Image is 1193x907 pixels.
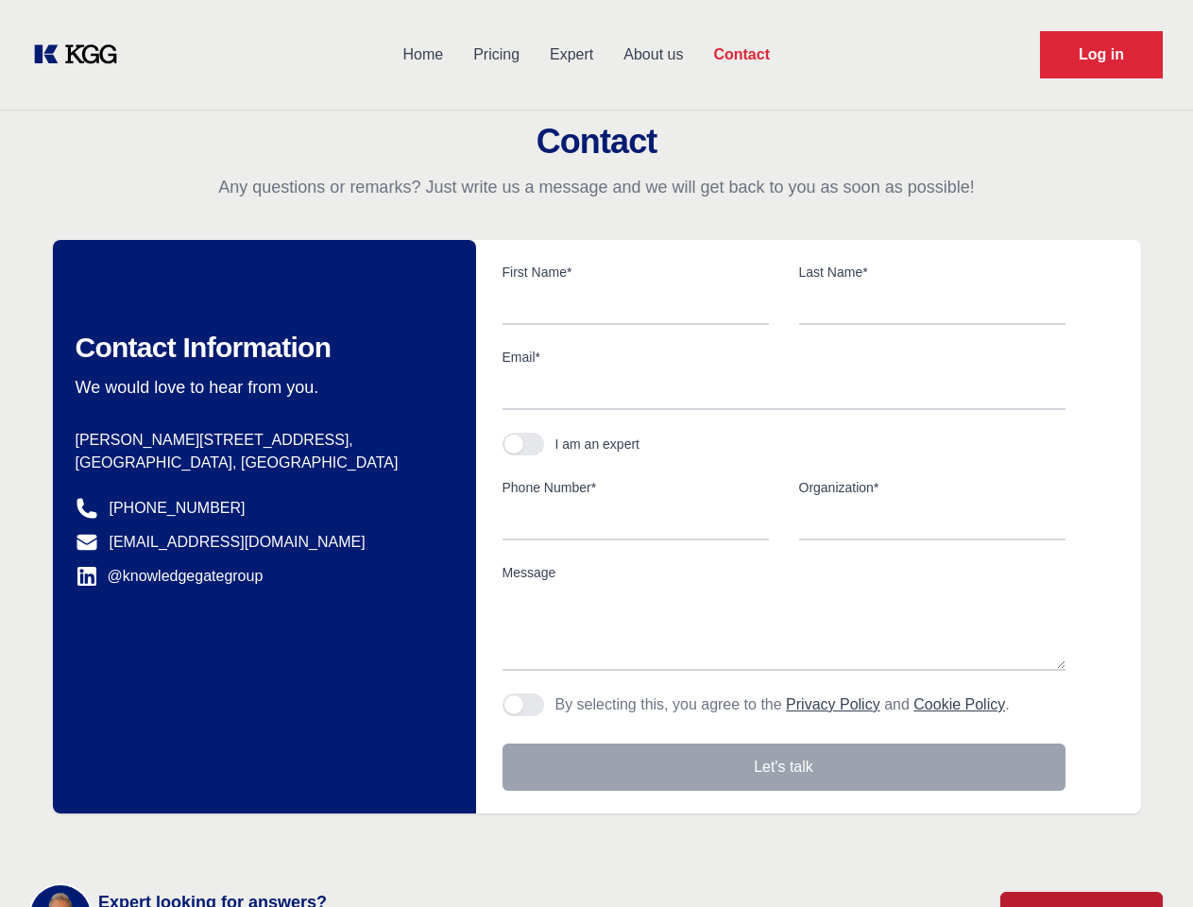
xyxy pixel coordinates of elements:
a: Home [387,30,458,79]
label: Last Name* [799,263,1065,282]
iframe: Chat Widget [1099,816,1193,907]
p: We would love to hear from you. [76,376,446,399]
p: By selecting this, you agree to the and . [555,693,1010,716]
button: Let's talk [503,744,1065,791]
label: Message [503,563,1065,582]
a: Request Demo [1040,31,1163,78]
label: Phone Number* [503,478,769,497]
a: Privacy Policy [786,696,880,712]
p: [GEOGRAPHIC_DATA], [GEOGRAPHIC_DATA] [76,452,446,474]
a: Cookie Policy [913,696,1005,712]
label: Email* [503,348,1065,367]
div: I am an expert [555,435,640,453]
p: Any questions or remarks? Just write us a message and we will get back to you as soon as possible! [23,176,1170,198]
a: Contact [698,30,785,79]
a: Expert [535,30,608,79]
a: Pricing [458,30,535,79]
label: Organization* [799,478,1065,497]
a: @knowledgegategroup [76,565,264,588]
h2: Contact [23,123,1170,161]
a: KOL Knowledge Platform: Talk to Key External Experts (KEE) [30,40,132,70]
a: [EMAIL_ADDRESS][DOMAIN_NAME] [110,531,366,554]
h2: Contact Information [76,331,446,365]
a: About us [608,30,698,79]
label: First Name* [503,263,769,282]
a: [PHONE_NUMBER] [110,497,246,520]
p: [PERSON_NAME][STREET_ADDRESS], [76,429,446,452]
